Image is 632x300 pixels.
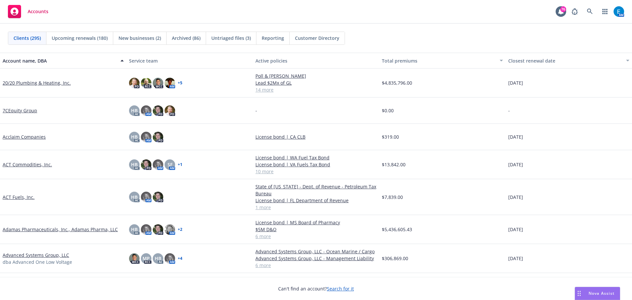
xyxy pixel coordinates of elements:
span: [DATE] [508,133,523,140]
span: [DATE] [508,255,523,262]
img: photo [614,6,624,17]
a: License bond | WA Fuel Tax Bond [255,154,377,161]
span: Customer Directory [295,35,339,41]
a: Switch app [598,5,612,18]
a: ACT Commodities, Inc. [3,161,52,168]
span: Archived (86) [172,35,200,41]
span: HB [131,161,138,168]
a: + 2 [178,228,182,232]
img: photo [165,224,175,235]
a: Report a Bug [568,5,581,18]
span: Upcoming renewals (180) [52,35,108,41]
span: HB [131,226,138,233]
button: Closest renewal date [506,53,632,68]
a: License bond | MS Board of Pharmacy [255,219,377,226]
img: photo [165,78,175,88]
img: photo [141,105,151,116]
img: photo [129,78,140,88]
img: photo [165,253,175,264]
a: Search for it [327,286,354,292]
span: $319.00 [382,133,399,140]
a: License bond | CA CLB [255,133,377,140]
span: HB [131,194,138,201]
div: Closest renewal date [508,57,622,64]
a: Acclaim Companies [3,133,46,140]
span: [DATE] [508,79,523,86]
a: License bond | VA Fuels Tax Bond [255,161,377,168]
span: [DATE] [508,226,523,233]
a: 6 more [255,262,377,269]
button: Total premiums [379,53,506,68]
img: photo [141,224,151,235]
a: 10 more [255,168,377,175]
div: Active policies [255,57,377,64]
span: dba Advanced One Low Voltage [3,259,72,265]
span: Clients (295) [13,35,41,41]
a: License bond | FL Department of Revenue [255,197,377,204]
a: Search [583,5,596,18]
a: Advanced Systems Group, LLC - Ocean Marine / Cargo [255,248,377,255]
a: $5M D&O [255,226,377,233]
span: [DATE] [508,161,523,168]
span: - [508,107,510,114]
img: photo [141,132,151,142]
img: photo [141,78,151,88]
img: photo [141,192,151,202]
a: Advanced Systems Group, LLC [3,252,69,259]
img: photo [153,192,163,202]
span: SF [168,161,172,168]
a: State of [US_STATE] - Dept. of Revenue - Petroleum Tax Bureau [255,183,377,197]
div: Total premiums [382,57,496,64]
span: $13,842.00 [382,161,406,168]
span: $306,869.00 [382,255,408,262]
img: photo [153,159,163,170]
img: photo [153,105,163,116]
a: 1 more [255,204,377,211]
a: Lead $2Mx of GL [255,79,377,86]
button: Nova Assist [575,287,620,300]
div: Service team [129,57,250,64]
a: + 5 [178,81,182,85]
a: Adamas Pharmaceuticals, Inc., Adamas Pharma, LLC [3,226,118,233]
a: + 1 [178,163,182,167]
img: photo [153,132,163,142]
span: Reporting [262,35,284,41]
button: Service team [126,53,253,68]
span: [DATE] [508,194,523,201]
a: 6 more [255,233,377,240]
div: 76 [560,6,566,12]
a: Poll & [PERSON_NAME] [255,72,377,79]
span: HB [131,107,138,114]
span: - [255,107,257,114]
img: photo [141,159,151,170]
div: Account name, DBA [3,57,117,64]
a: 14 more [255,86,377,93]
img: photo [165,105,175,116]
span: HB [155,255,161,262]
span: MP [143,255,150,262]
img: photo [153,224,163,235]
a: ACT Fuels, Inc. [3,194,35,201]
a: Accounts [5,2,51,21]
span: Accounts [28,9,48,14]
span: HB [131,133,138,140]
span: $7,839.00 [382,194,403,201]
a: 20/20 Plumbing & Heating, Inc. [3,79,71,86]
button: Active policies [253,53,379,68]
span: Nova Assist [589,290,615,296]
a: Advanced Systems Group, LLC - Management Liability [255,255,377,262]
span: New businesses (2) [118,35,161,41]
span: $5,436,605.43 [382,226,412,233]
span: $4,835,796.00 [382,79,412,86]
span: Can't find an account? [278,285,354,292]
img: photo [129,253,140,264]
span: Untriaged files (3) [211,35,251,41]
span: $0.00 [382,107,394,114]
a: + 4 [178,257,182,260]
a: 7CEquity Group [3,107,37,114]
